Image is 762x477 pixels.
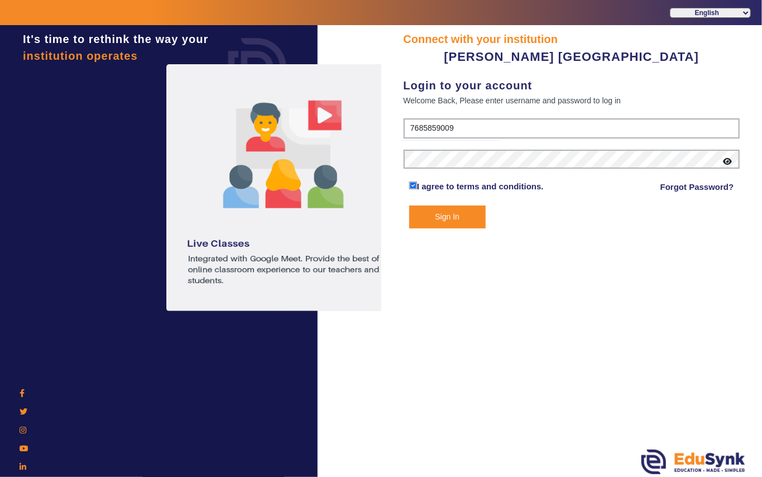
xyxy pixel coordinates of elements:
a: Forgot Password? [660,180,734,194]
a: I agree to terms and conditions. [417,182,544,191]
div: [PERSON_NAME] [GEOGRAPHIC_DATA] [404,47,740,66]
div: Login to your account [404,77,740,94]
span: institution operates [23,50,138,62]
img: login.png [215,25,299,109]
img: edusynk.png [641,450,745,474]
button: Sign In [409,206,486,228]
img: login1.png [166,64,401,311]
input: User Name [404,118,740,139]
div: Welcome Back, Please enter username and password to log in [404,94,740,107]
span: It's time to rethink the way your [23,33,208,45]
div: Connect with your institution [404,31,740,47]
